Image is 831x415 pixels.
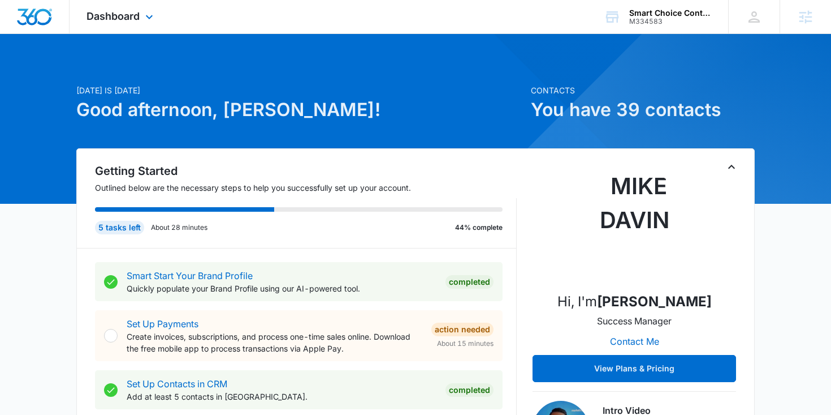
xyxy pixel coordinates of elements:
span: Dashboard [86,10,140,22]
h2: Getting Started [95,162,517,179]
a: Smart Start Your Brand Profile [127,270,253,281]
p: Hi, I'm [557,292,712,312]
div: Completed [445,383,494,397]
img: Mike Davin [578,169,691,283]
p: Contacts [531,84,755,96]
span: About 15 minutes [437,339,494,349]
div: 5 tasks left [95,221,144,234]
div: Action Needed [431,323,494,336]
p: Success Manager [597,314,672,328]
button: Toggle Collapse [725,160,738,174]
p: [DATE] is [DATE] [76,84,524,96]
p: About 28 minutes [151,223,207,233]
h1: Good afternoon, [PERSON_NAME]! [76,96,524,123]
a: Set Up Contacts in CRM [127,378,227,390]
h1: You have 39 contacts [531,96,755,123]
a: Set Up Payments [127,318,198,330]
button: View Plans & Pricing [533,355,736,382]
p: Add at least 5 contacts in [GEOGRAPHIC_DATA]. [127,391,436,403]
p: Create invoices, subscriptions, and process one-time sales online. Download the free mobile app t... [127,331,422,354]
button: Contact Me [599,328,670,355]
div: account name [629,8,712,18]
strong: [PERSON_NAME] [597,293,712,310]
div: Completed [445,275,494,289]
p: 44% complete [455,223,503,233]
p: Outlined below are the necessary steps to help you successfully set up your account. [95,182,517,194]
div: account id [629,18,712,25]
p: Quickly populate your Brand Profile using our AI-powered tool. [127,283,436,294]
